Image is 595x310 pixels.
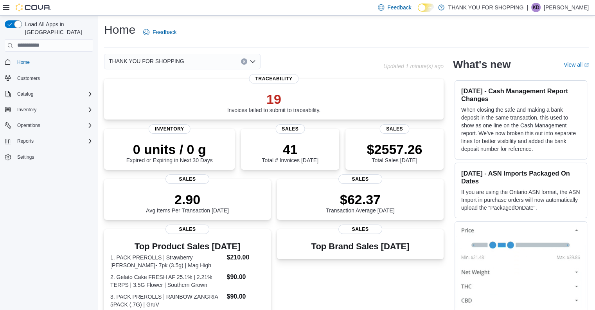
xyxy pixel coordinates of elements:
nav: Complex example [5,53,93,183]
h3: Top Product Sales [DATE] [110,242,264,251]
button: Home [2,56,96,68]
button: Operations [2,120,96,131]
span: Sales [165,174,209,184]
p: 2.90 [146,192,229,207]
button: Reports [2,136,96,147]
span: Feedback [387,4,411,11]
span: Catalog [14,89,93,99]
span: Home [17,59,30,65]
div: Total # Invoices [DATE] [262,141,318,163]
span: Sales [380,124,409,134]
span: Feedback [153,28,176,36]
dd: $90.00 [226,292,264,301]
a: Settings [14,152,37,162]
p: $62.37 [326,192,395,207]
span: Operations [17,122,40,129]
dt: 2. Gelato Cake FRESH AF 25.1% | 2.21% TERPS | 3.5G Flower | Southern Grown [110,273,223,289]
span: Home [14,57,93,67]
h3: [DATE] - Cash Management Report Changes [461,87,581,103]
button: Settings [2,151,96,163]
h1: Home [104,22,135,38]
h2: What's new [453,58,511,71]
dd: $210.00 [226,253,264,262]
dt: 1. PACK PREROLLS | Strawberry [PERSON_NAME]- 7pk (3.5g) | Mag High [110,254,223,269]
button: Clear input [241,58,247,65]
p: 0 units / 0 g [126,141,213,157]
button: Catalog [14,89,36,99]
span: Operations [14,121,93,130]
span: Reports [17,138,34,144]
span: Customers [17,75,40,82]
a: View allExternal link [564,62,589,68]
span: Sales [165,225,209,234]
a: Customers [14,74,43,83]
div: Expired or Expiring in Next 30 Days [126,141,213,163]
div: Avg Items Per Transaction [DATE] [146,192,229,214]
span: THANK YOU FOR SHOPPING [109,56,184,66]
a: Feedback [140,24,180,40]
input: Dark Mode [418,4,434,12]
span: Settings [17,154,34,160]
button: Open list of options [250,58,256,65]
p: $2557.26 [367,141,422,157]
svg: External link [584,63,589,67]
p: 19 [227,91,321,107]
h3: Top Brand Sales [DATE] [311,242,410,251]
span: Inventory [14,105,93,114]
p: | [527,3,528,12]
p: THANK YOU FOR SHOPPING [448,3,524,12]
button: Operations [14,121,43,130]
span: Settings [14,152,93,162]
span: Traceability [249,74,298,83]
div: Karen Daniel [531,3,541,12]
button: Catalog [2,89,96,100]
a: Home [14,58,33,67]
p: Updated 1 minute(s) ago [383,63,444,69]
button: Reports [14,136,37,146]
p: When closing the safe and making a bank deposit in the same transaction, this used to show as one... [461,106,581,153]
span: Sales [275,124,305,134]
button: Inventory [14,105,40,114]
span: Customers [14,73,93,83]
img: Cova [16,4,51,11]
p: [PERSON_NAME] [544,3,589,12]
p: 41 [262,141,318,157]
span: Sales [338,174,382,184]
div: Invoices failed to submit to traceability. [227,91,321,113]
span: Sales [338,225,382,234]
h3: [DATE] - ASN Imports Packaged On Dates [461,169,581,185]
dd: $90.00 [226,272,264,282]
span: KD [533,3,539,12]
button: Inventory [2,104,96,115]
div: Transaction Average [DATE] [326,192,395,214]
p: If you are using the Ontario ASN format, the ASN Import in purchase orders will now automatically... [461,188,581,212]
span: Reports [14,136,93,146]
button: Customers [2,73,96,84]
span: Inventory [149,124,191,134]
span: Inventory [17,107,36,113]
div: Total Sales [DATE] [367,141,422,163]
dt: 3. PACK PREROLLS | RAINBOW ZANGRIA 5PACK (.7G) | GruV [110,293,223,308]
span: Load All Apps in [GEOGRAPHIC_DATA] [22,20,93,36]
span: Catalog [17,91,33,97]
